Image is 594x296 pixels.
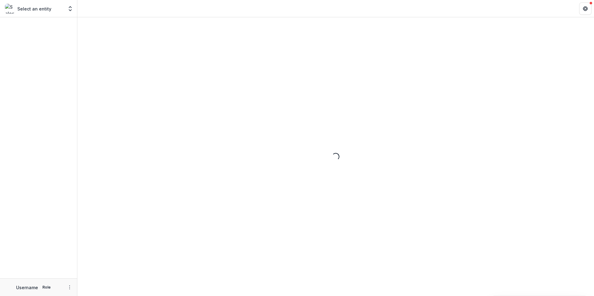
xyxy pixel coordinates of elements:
p: Username [16,284,38,291]
img: Select an entity [5,4,15,14]
button: Open entity switcher [66,2,75,15]
button: Get Help [579,2,592,15]
p: Select an entity [17,6,51,12]
p: Role [41,285,53,290]
button: More [66,284,73,291]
